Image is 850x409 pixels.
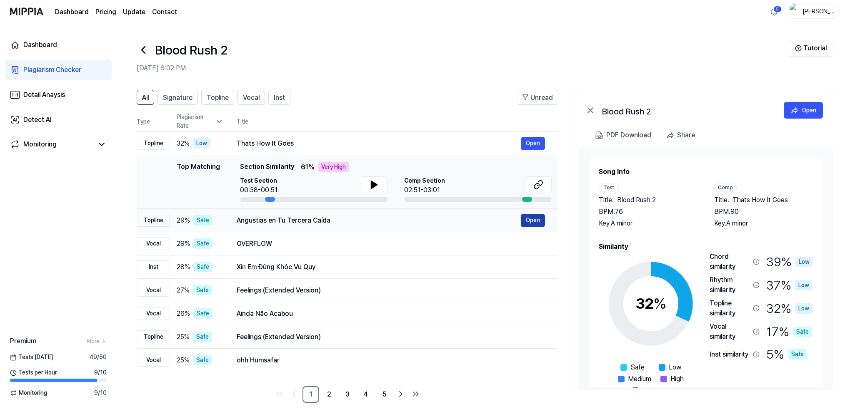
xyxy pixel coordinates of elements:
div: BPM. 90 [714,207,813,217]
span: Signature [163,93,192,103]
div: Safe [793,327,812,337]
a: 5 [376,386,392,403]
div: Topline [137,214,170,227]
div: Open [802,106,816,115]
img: 알림 [769,7,779,17]
img: Help [795,45,802,52]
div: Xin Em Đừng Khóc Vu Quy [237,262,545,272]
a: Go to first page [272,387,286,401]
a: 4 [357,386,374,403]
span: Blood Rush 2 [617,195,656,205]
div: Chord similarity [710,252,750,272]
h2: Similarity [599,242,813,252]
div: 17 % [766,322,812,342]
div: Vocal [137,354,170,367]
button: Inst [268,90,290,105]
button: Share [663,127,702,144]
div: Comp [714,183,737,192]
div: Plagiarism Rate [177,113,223,130]
a: 3 [339,386,356,403]
span: Low [669,362,681,372]
div: Safe [193,285,212,295]
div: Topline similarity [710,298,750,318]
img: PDF Download [595,131,603,139]
h2: [DATE] 6:02 PM [137,63,788,73]
span: Premium [10,336,36,346]
button: Open [521,137,545,150]
span: 25 % [177,355,190,365]
div: Share [677,130,695,141]
th: Type [137,112,170,132]
a: Go to last page [409,387,422,401]
div: PDF Download [606,130,651,141]
div: Test [599,183,619,192]
span: Vocal [243,93,260,103]
button: Vocal [237,90,265,105]
div: Vocal [137,307,170,320]
div: 32 [635,292,667,315]
a: Contact [152,7,177,17]
span: 9 / 10 [94,368,107,377]
div: 39 % [766,252,813,272]
div: Key. A minor [714,218,813,228]
div: Low [795,257,813,267]
a: Plagiarism Checker [5,60,112,80]
a: 1 [302,386,319,403]
div: OVERFLOW [237,239,545,249]
div: 5 [773,6,782,12]
div: Topline [137,330,170,343]
button: Unread [517,90,558,105]
span: 29 % [177,216,190,226]
a: 2 [321,386,337,403]
div: Low [193,138,210,149]
div: Vocal [137,237,170,250]
span: Very High [642,386,670,396]
th: Title [237,112,558,131]
div: Plagiarism Checker [23,65,81,75]
div: Detail Anaysis [23,90,65,100]
div: Safe [193,262,212,272]
span: Title . [599,195,614,205]
div: Vocal similarity [710,322,750,342]
div: BPM. 76 [599,207,697,217]
div: 5 % [766,345,807,364]
button: Topline [201,90,234,105]
span: Test Section [240,176,277,185]
div: Monitoring [23,139,57,149]
span: Unread [530,93,553,103]
div: Inst similarity [710,350,750,359]
div: Low [795,280,812,290]
div: Topline [137,137,170,150]
span: 32 % [177,139,190,149]
button: Pricing [95,7,116,17]
div: Safe [193,355,212,365]
a: Go to next page [394,387,407,401]
button: Tutorial [788,40,833,57]
button: Open [784,102,823,119]
h2: Song Info [599,167,813,177]
a: Monitoring [10,139,93,149]
div: Safe [193,215,212,226]
div: 32 % [766,298,812,318]
a: Update [123,7,145,17]
div: Safe [193,238,212,249]
span: Section Similarity [240,162,294,172]
div: Ainda Não Acabou [237,309,545,319]
div: Key. A minor [599,218,697,228]
a: Open [521,214,545,227]
span: 25 % [177,332,190,342]
div: Top Matching [177,162,220,202]
div: 02:51-03:01 [404,185,445,195]
span: High [670,374,684,384]
a: Dashboard [55,7,89,17]
span: Medium [628,374,651,384]
span: Comp Section [404,176,445,185]
div: Blood Rush 2 [602,105,769,115]
a: Detail Anaysis [5,85,112,105]
div: Inst [137,260,170,273]
span: 26 % [177,309,190,319]
div: Safe [193,332,212,342]
div: Thats How It Goes [237,139,521,149]
div: Feelings (Extended Version) [237,285,545,295]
